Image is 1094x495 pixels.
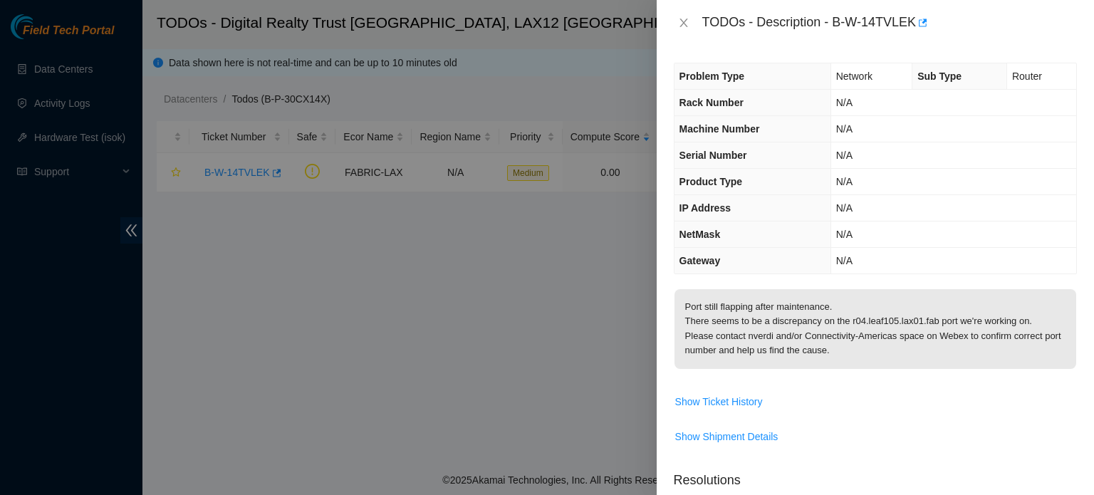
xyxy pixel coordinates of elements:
[675,394,763,410] span: Show Ticket History
[679,150,747,161] span: Serial Number
[836,229,853,240] span: N/A
[679,176,742,187] span: Product Type
[679,71,745,82] span: Problem Type
[679,229,721,240] span: NetMask
[674,459,1077,490] p: Resolutions
[1012,71,1042,82] span: Router
[675,429,778,444] span: Show Shipment Details
[836,123,853,135] span: N/A
[679,97,744,108] span: Rack Number
[917,71,962,82] span: Sub Type
[674,425,779,448] button: Show Shipment Details
[836,97,853,108] span: N/A
[836,255,853,266] span: N/A
[674,289,1076,369] p: Port still flapping after maintenance. There seems to be a discrepancy on the r04.leaf105.lax01.f...
[836,71,872,82] span: Network
[836,150,853,161] span: N/A
[702,11,1077,34] div: TODOs - Description - B-W-14TVLEK
[679,123,760,135] span: Machine Number
[674,390,764,413] button: Show Ticket History
[836,176,853,187] span: N/A
[679,202,731,214] span: IP Address
[674,16,694,30] button: Close
[836,202,853,214] span: N/A
[679,255,721,266] span: Gateway
[678,17,689,28] span: close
